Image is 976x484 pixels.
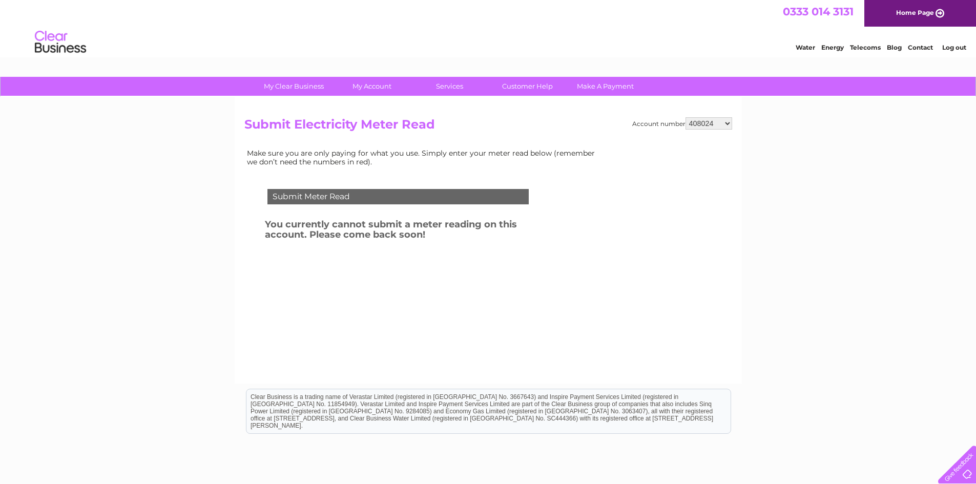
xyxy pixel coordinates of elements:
a: My Clear Business [252,77,336,96]
a: My Account [329,77,414,96]
a: Energy [821,44,844,51]
div: Clear Business is a trading name of Verastar Limited (registered in [GEOGRAPHIC_DATA] No. 3667643... [246,6,731,50]
div: Account number [632,117,732,130]
a: Blog [887,44,902,51]
h3: You currently cannot submit a meter reading on this account. Please come back soon! [265,217,556,245]
img: logo.png [34,27,87,58]
a: 0333 014 3131 [783,5,854,18]
h2: Submit Electricity Meter Read [244,117,732,137]
a: Water [796,44,815,51]
a: Customer Help [485,77,570,96]
a: Log out [942,44,966,51]
div: Submit Meter Read [267,189,529,204]
a: Telecoms [850,44,881,51]
a: Services [407,77,492,96]
td: Make sure you are only paying for what you use. Simply enter your meter read below (remember we d... [244,146,603,168]
a: Make A Payment [563,77,648,96]
a: Contact [908,44,933,51]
